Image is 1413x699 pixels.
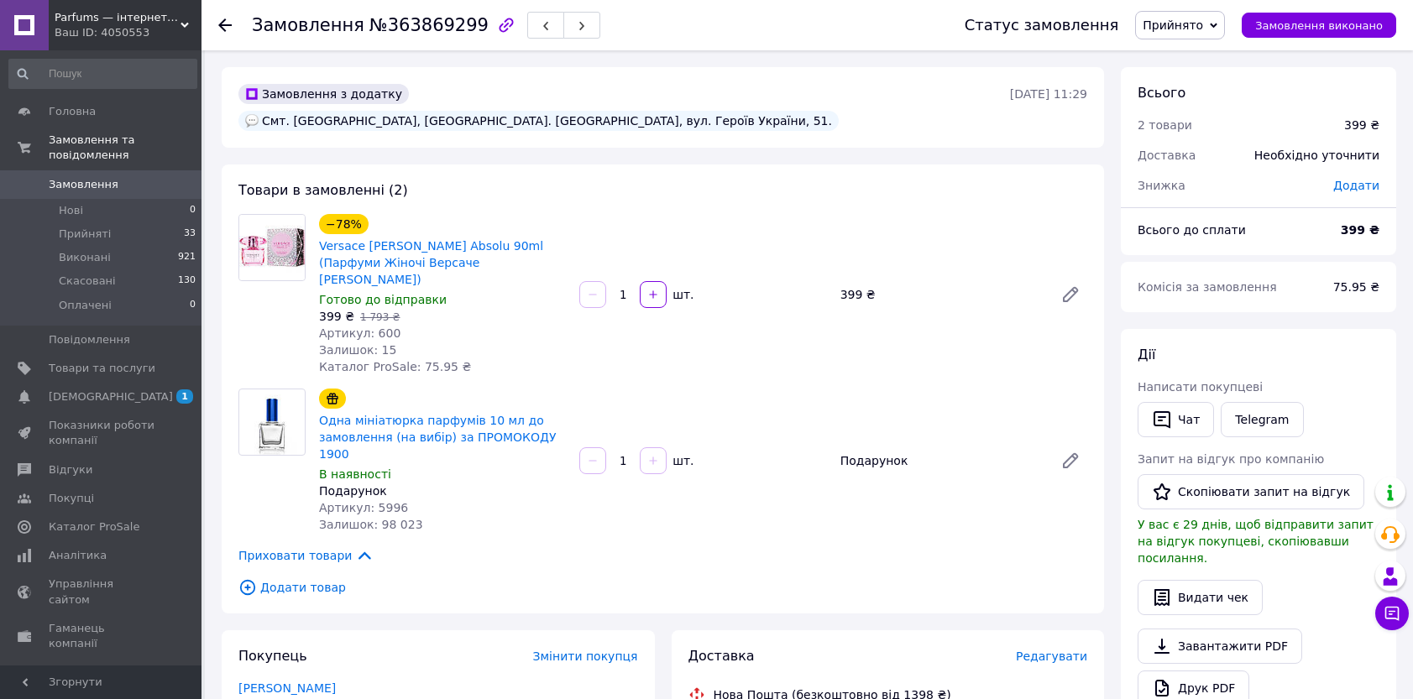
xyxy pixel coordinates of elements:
a: [PERSON_NAME] [238,681,336,695]
span: Комісія за замовлення [1138,280,1277,294]
span: Замовлення [252,15,364,35]
span: Редагувати [1016,649,1087,663]
a: Одна мініатюрка парфумів 10 мл до замовлення (на вибір) за ПРОМОКОДУ 1900 [319,414,556,461]
span: Каталог ProSale: 75.95 ₴ [319,360,471,373]
span: 2 товари [1138,118,1192,132]
div: шт. [668,452,695,469]
span: Прийнято [1143,18,1203,32]
span: 0 [190,298,196,313]
span: Скасовані [59,274,116,289]
span: Знижка [1138,179,1185,192]
span: Оплачені [59,298,112,313]
span: Каталог ProSale [49,519,139,535]
span: Написати покупцеві [1138,380,1263,394]
a: Редагувати [1054,278,1087,311]
span: 75.95 ₴ [1333,280,1379,294]
span: Головна [49,104,96,119]
span: Додати товар [238,578,1087,597]
span: Змінити покупця [533,649,638,663]
div: Ваш ID: 4050553 [55,25,201,40]
button: Скопіювати запит на відгук [1138,474,1364,509]
span: Нові [59,203,83,218]
a: Versace [PERSON_NAME] Absolu 90ml (Парфуми Жіночі Версаче [PERSON_NAME]) [319,239,543,286]
span: Аналітика [49,548,107,563]
span: Артикул: 600 [319,326,400,340]
span: Замовлення виконано [1255,19,1383,32]
span: Всього до сплати [1138,223,1246,237]
span: Додати [1333,179,1379,192]
span: Всього [1138,85,1185,101]
div: 399 ₴ [834,283,1047,306]
span: 1 793 ₴ [360,311,400,323]
span: 399 ₴ [319,310,354,323]
a: Редагувати [1054,444,1087,477]
input: Пошук [8,59,197,89]
span: Доставка [1138,149,1196,162]
button: Чат [1138,402,1214,437]
div: Повернутися назад [218,17,232,34]
span: 921 [178,250,196,265]
a: Завантажити PDF [1138,629,1302,664]
time: [DATE] 11:29 [1010,87,1087,101]
span: 0 [190,203,196,218]
span: [DEMOGRAPHIC_DATA] [49,389,173,404]
div: Смт. [GEOGRAPHIC_DATA], [GEOGRAPHIC_DATA]. [GEOGRAPHIC_DATA], вул. Героїв України, 51. [238,111,839,131]
div: Необхідно уточнити [1244,137,1389,174]
span: Замовлення та повідомлення [49,133,201,163]
span: 33 [184,227,196,242]
span: Готово до відправки [319,293,447,306]
span: Товари в замовленні (2) [238,182,408,198]
span: Товари та послуги [49,361,155,376]
span: Дії [1138,347,1155,363]
div: шт. [668,286,695,303]
div: −78% [319,214,369,234]
span: Виконані [59,250,111,265]
div: Подарунок [319,483,566,499]
span: 1 [176,389,193,404]
span: Замовлення [49,177,118,192]
span: Залишок: 98 023 [319,518,423,531]
span: В наявності [319,467,391,481]
span: Показники роботи компанії [49,418,155,448]
span: Доставка [688,648,755,664]
div: 399 ₴ [1344,117,1379,133]
a: Telegram [1221,402,1303,437]
span: Запит на відгук про компанію [1138,452,1324,466]
span: Parfums — інтернет магазин парфумерії та косметики [55,10,181,25]
img: :speech_balloon: [245,114,259,128]
button: Видати чек [1138,580,1263,615]
span: №363869299 [369,15,489,35]
span: Управління сайтом [49,576,155,607]
span: Залишок: 15 [319,343,396,357]
b: 399 ₴ [1341,223,1379,237]
span: Артикул: 5996 [319,501,408,514]
span: Відгуки [49,462,92,477]
img: Одна мініатюрка парфумів 10 мл до замовлення (на вибір) за ПРОМОКОДУ 1900 [243,389,301,455]
span: Приховати товари [238,546,374,565]
img: Versace Bright Crystal Absolu 90ml (Парфуми Жіночі Версаче Брайт Кристал) [239,215,305,280]
span: Покупець [238,648,307,664]
span: Покупці [49,491,94,506]
div: Статус замовлення [965,17,1119,34]
div: Замовлення з додатку [238,84,409,104]
span: Повідомлення [49,332,130,347]
button: Замовлення виконано [1242,13,1396,38]
button: Чат з покупцем [1375,597,1409,630]
span: 130 [178,274,196,289]
span: У вас є 29 днів, щоб відправити запит на відгук покупцеві, скопіювавши посилання. [1138,518,1374,565]
span: Прийняті [59,227,111,242]
div: Подарунок [834,449,1047,472]
span: Гаманець компанії [49,621,155,651]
